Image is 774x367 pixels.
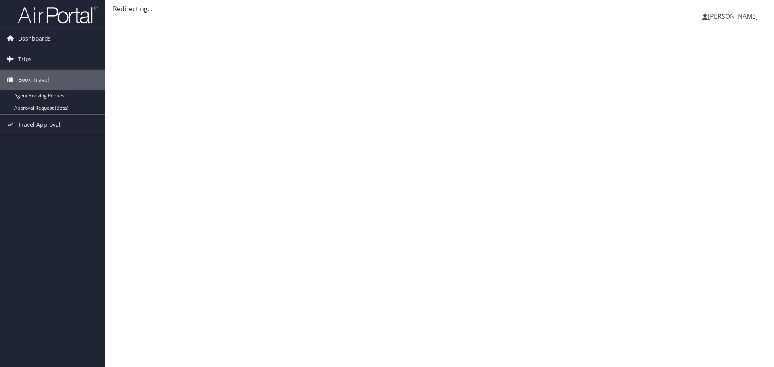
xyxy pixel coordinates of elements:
div: Redirecting... [113,4,766,14]
img: airportal-logo.png [18,5,98,24]
span: Travel Approval [18,115,60,135]
span: Trips [18,49,32,69]
span: Dashboards [18,29,51,49]
a: [PERSON_NAME] [702,4,766,28]
span: Book Travel [18,70,49,90]
span: [PERSON_NAME] [708,12,758,21]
